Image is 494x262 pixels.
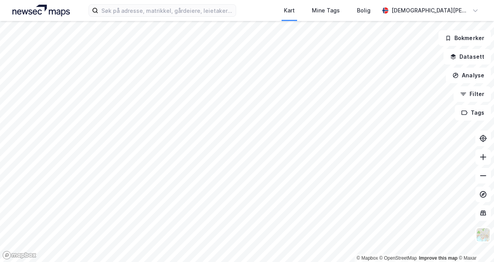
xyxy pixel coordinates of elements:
div: Mine Tags [312,6,340,15]
div: Kart [284,6,295,15]
input: Søk på adresse, matrikkel, gårdeiere, leietakere eller personer [98,5,235,16]
div: [DEMOGRAPHIC_DATA][PERSON_NAME] [391,6,469,15]
div: Bolig [357,6,370,15]
iframe: Chat Widget [455,225,494,262]
img: logo.a4113a55bc3d86da70a041830d287a7e.svg [12,5,70,16]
